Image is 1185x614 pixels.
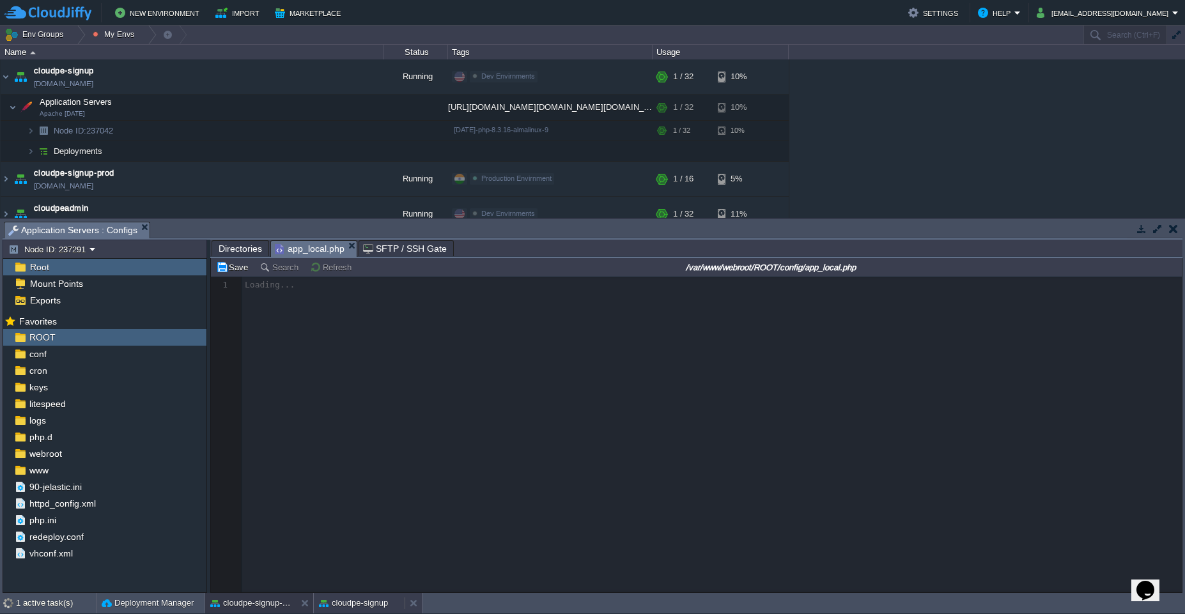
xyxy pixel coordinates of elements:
button: Marketplace [275,5,345,20]
span: webroot [27,448,64,459]
button: Save [216,261,252,273]
a: [DOMAIN_NAME] [34,215,93,227]
img: AMDAwAAAACH5BAEAAAAALAAAAAABAAEAAAICRAEAOw== [27,141,35,161]
div: 5% [718,162,759,196]
span: 237042 [52,125,115,136]
div: 10% [718,95,759,120]
a: Node ID:237042 [52,125,115,136]
span: Application Servers : Configs [8,222,137,238]
div: Running [384,162,448,196]
div: 10% [718,121,759,141]
div: 1 / 32 [673,121,690,141]
div: 1 / 32 [673,59,693,94]
span: Root [27,261,51,273]
a: logs [27,415,48,426]
a: [DOMAIN_NAME] [34,180,93,192]
div: Status [385,45,447,59]
a: conf [27,348,49,360]
button: Help [978,5,1014,20]
span: Favorites [17,316,59,327]
a: cloudpeadmin [34,202,89,215]
div: 1 / 16 [673,162,693,196]
span: Production Envirnment [481,174,552,182]
a: Deployments [52,146,104,157]
span: Node ID: [54,126,86,135]
span: Dev Envirnments [481,72,535,80]
span: Directories [219,241,262,256]
a: php.d [27,431,54,443]
a: php.ini [27,514,58,526]
div: Usage [653,45,788,59]
div: Running [384,197,448,231]
a: litespeed [27,398,68,410]
button: My Envs [93,26,138,43]
img: AMDAwAAAACH5BAEAAAAALAAAAAABAAEAAAICRAEAOw== [27,121,35,141]
div: Tags [449,45,652,59]
a: Favorites [17,316,59,326]
img: AMDAwAAAACH5BAEAAAAALAAAAAABAAEAAAICRAEAOw== [9,95,17,120]
div: 1 / 32 [673,197,693,231]
img: AMDAwAAAACH5BAEAAAAALAAAAAABAAEAAAICRAEAOw== [30,51,36,54]
a: cloudpe-signup-prod [34,167,114,180]
span: Apache [DATE] [40,110,85,118]
img: AMDAwAAAACH5BAEAAAAALAAAAAABAAEAAAICRAEAOw== [1,59,11,94]
div: [URL][DOMAIN_NAME][DOMAIN_NAME][DOMAIN_NAME] [448,95,653,120]
a: redeploy.conf [27,531,86,542]
img: AMDAwAAAACH5BAEAAAAALAAAAAABAAEAAAICRAEAOw== [1,162,11,196]
span: Dev Envirnments [481,210,535,217]
div: Running [384,59,448,94]
div: 10% [718,59,759,94]
img: AMDAwAAAACH5BAEAAAAALAAAAAABAAEAAAICRAEAOw== [35,121,52,141]
div: 1 active task(s) [16,593,96,613]
button: Refresh [310,261,355,273]
span: Application Servers [38,96,114,107]
a: Mount Points [27,278,85,289]
button: Deployment Manager [102,597,194,610]
img: AMDAwAAAACH5BAEAAAAALAAAAAABAAEAAAICRAEAOw== [12,59,29,94]
a: cron [27,365,49,376]
img: AMDAwAAAACH5BAEAAAAALAAAAAABAAEAAAICRAEAOw== [17,95,35,120]
img: AMDAwAAAACH5BAEAAAAALAAAAAABAAEAAAICRAEAOw== [35,141,52,161]
a: httpd_config.xml [27,498,98,509]
span: [DATE]-php-8.3.16-almalinux-9 [454,126,548,134]
div: 1 / 32 [673,95,693,120]
a: www [27,464,50,476]
img: AMDAwAAAACH5BAEAAAAALAAAAAABAAEAAAICRAEAOw== [12,197,29,231]
span: app_local.php [275,241,345,257]
button: Node ID: 237291 [8,243,89,255]
a: vhconf.xml [27,548,75,559]
a: [DOMAIN_NAME] [34,77,93,90]
img: CloudJiffy [4,5,91,21]
a: keys [27,381,50,393]
a: Application ServersApache [DATE] [38,97,114,107]
button: Import [215,5,263,20]
div: 11% [718,197,759,231]
button: New Environment [115,5,203,20]
a: cloudpe-signup [34,65,94,77]
button: [EMAIL_ADDRESS][DOMAIN_NAME] [1037,5,1172,20]
button: cloudpe-signup-prod [210,597,291,610]
iframe: chat widget [1131,563,1172,601]
a: 90-jelastic.ini [27,481,84,493]
button: Search [259,261,302,273]
a: Exports [27,295,63,306]
button: Env Groups [4,26,68,43]
a: ROOT [27,332,58,343]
